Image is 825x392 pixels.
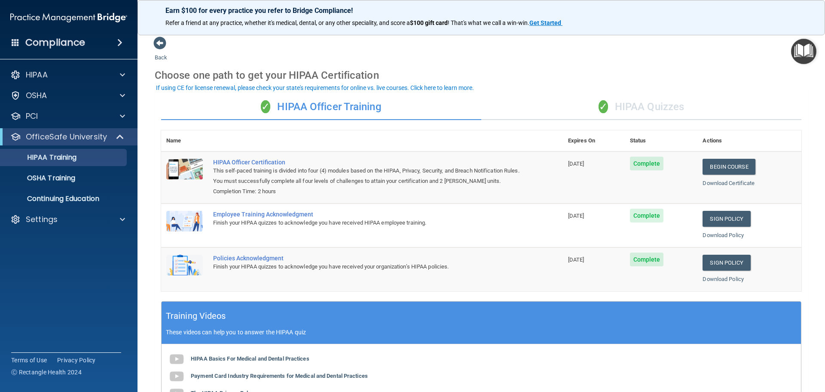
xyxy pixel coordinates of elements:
[213,255,520,262] div: Policies Acknowledgment
[26,111,38,121] p: PCI
[410,19,448,26] strong: $100 gift card
[213,166,520,186] div: This self-paced training is divided into four (4) modules based on the HIPAA, Privacy, Security, ...
[191,355,309,362] b: HIPAA Basics For Medical and Dental Practices
[213,186,520,197] div: Completion Time: 2 hours
[10,132,125,142] a: OfficeSafe University
[155,83,475,92] button: If using CE for license renewal, please check your state's requirements for online vs. live cours...
[213,262,520,272] div: Finish your HIPAA quizzes to acknowledge you have received your organization’s HIPAA policies.
[25,37,85,49] h4: Compliance
[213,211,520,218] div: Employee Training Acknowledgment
[568,213,584,219] span: [DATE]
[161,130,208,151] th: Name
[448,19,529,26] span: ! That's what we call a win-win.
[791,39,816,64] button: Open Resource Center
[10,70,125,80] a: HIPAA
[599,100,608,113] span: ✓
[191,373,368,379] b: Payment Card Industry Requirements for Medical and Dental Practices
[703,232,744,238] a: Download Policy
[168,368,185,385] img: gray_youtube_icon.38fcd6cc.png
[703,255,750,271] a: Sign Policy
[166,309,226,324] h5: Training Videos
[57,356,96,364] a: Privacy Policy
[165,19,410,26] span: Refer a friend at any practice, whether it's medical, dental, or any other speciality, and score a
[11,368,82,377] span: Ⓒ Rectangle Health 2024
[166,329,797,336] p: These videos can help you to answer the HIPAA quiz
[155,63,808,88] div: Choose one path to get your HIPAA Certification
[481,94,801,120] div: HIPAA Quizzes
[563,130,625,151] th: Expires On
[168,351,185,368] img: gray_youtube_icon.38fcd6cc.png
[630,157,664,170] span: Complete
[26,90,47,101] p: OSHA
[6,174,75,182] p: OSHA Training
[703,211,750,227] a: Sign Policy
[703,180,755,186] a: Download Certificate
[165,6,797,15] p: Earn $100 for every practice you refer to Bridge Compliance!
[625,130,698,151] th: Status
[161,94,481,120] div: HIPAA Officer Training
[10,9,127,26] img: PMB logo
[630,209,664,222] span: Complete
[568,161,584,167] span: [DATE]
[213,218,520,228] div: Finish your HIPAA quizzes to acknowledge you have received HIPAA employee training.
[703,159,755,175] a: Begin Course
[6,153,76,162] p: HIPAA Training
[568,256,584,263] span: [DATE]
[11,356,47,364] a: Terms of Use
[529,19,562,26] a: Get Started
[6,194,123,203] p: Continuing Education
[261,100,270,113] span: ✓
[26,132,107,142] p: OfficeSafe University
[697,130,801,151] th: Actions
[213,159,520,166] a: HIPAA Officer Certification
[10,90,125,101] a: OSHA
[10,111,125,121] a: PCI
[26,214,58,225] p: Settings
[630,253,664,266] span: Complete
[26,70,48,80] p: HIPAA
[156,85,474,91] div: If using CE for license renewal, please check your state's requirements for online vs. live cours...
[10,214,125,225] a: Settings
[529,19,561,26] strong: Get Started
[155,44,167,61] a: Back
[703,276,744,282] a: Download Policy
